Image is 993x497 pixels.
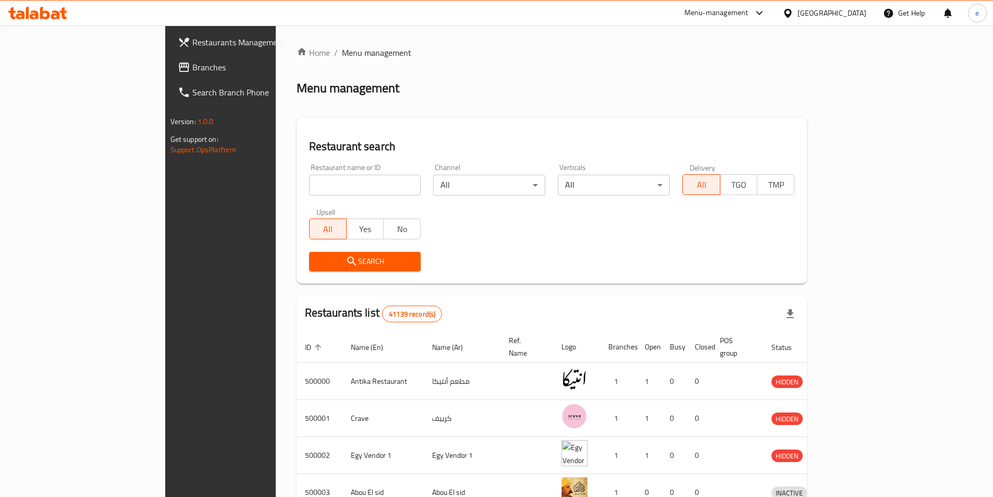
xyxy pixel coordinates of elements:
[661,331,686,363] th: Busy
[169,30,331,55] a: Restaurants Management
[334,46,338,59] li: /
[170,115,196,128] span: Version:
[636,363,661,400] td: 1
[636,331,661,363] th: Open
[433,175,545,196] div: All
[342,363,424,400] td: Antika Restaurant
[771,413,803,425] span: HIDDEN
[383,219,421,239] button: No
[771,450,803,462] div: HIDDEN
[192,36,323,49] span: Restaurants Management
[509,334,541,359] span: Ref. Name
[686,400,712,437] td: 0
[316,208,336,215] label: Upsell
[309,219,347,239] button: All
[558,175,670,196] div: All
[561,366,587,392] img: Antika Restaurant
[351,222,379,237] span: Yes
[600,400,636,437] td: 1
[342,400,424,437] td: Crave
[169,80,331,105] a: Search Branch Phone
[309,139,795,154] h2: Restaurant search
[309,175,421,196] input: Search for restaurant name or ID..
[771,450,803,462] span: HIDDEN
[975,7,979,19] span: e
[561,440,587,466] img: Egy Vendor 1
[762,177,790,192] span: TMP
[682,174,720,195] button: All
[636,400,661,437] td: 1
[720,334,751,359] span: POS group
[424,437,500,474] td: Egy Vendor 1
[317,255,413,268] span: Search
[383,309,442,319] span: 41139 record(s)
[297,80,399,96] h2: Menu management
[798,7,866,19] div: [GEOGRAPHIC_DATA]
[686,331,712,363] th: Closed
[169,55,331,80] a: Branches
[600,437,636,474] td: 1
[382,306,442,322] div: Total records count
[687,177,716,192] span: All
[690,164,716,171] label: Delivery
[661,400,686,437] td: 0
[342,437,424,474] td: Egy Vendor 1
[684,7,749,19] div: Menu-management
[771,341,805,354] span: Status
[388,222,416,237] span: No
[309,252,421,271] button: Search
[771,413,803,425] div: HIDDEN
[725,177,753,192] span: TGO
[170,132,218,146] span: Get support on:
[342,46,411,59] span: Menu management
[192,86,323,99] span: Search Branch Phone
[424,363,500,400] td: مطعم أنتيكا
[757,174,794,195] button: TMP
[432,341,476,354] span: Name (Ar)
[561,403,587,429] img: Crave
[636,437,661,474] td: 1
[192,61,323,74] span: Branches
[686,363,712,400] td: 0
[346,219,384,239] button: Yes
[297,46,807,59] nav: breadcrumb
[600,363,636,400] td: 1
[686,437,712,474] td: 0
[771,375,803,388] div: HIDDEN
[305,341,325,354] span: ID
[661,363,686,400] td: 0
[600,331,636,363] th: Branches
[553,331,600,363] th: Logo
[351,341,397,354] span: Name (En)
[305,305,443,322] h2: Restaurants list
[424,400,500,437] td: كرييف
[778,301,803,326] div: Export file
[198,115,214,128] span: 1.0.0
[720,174,757,195] button: TGO
[170,143,237,156] a: Support.OpsPlatform
[314,222,342,237] span: All
[661,437,686,474] td: 0
[771,376,803,388] span: HIDDEN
